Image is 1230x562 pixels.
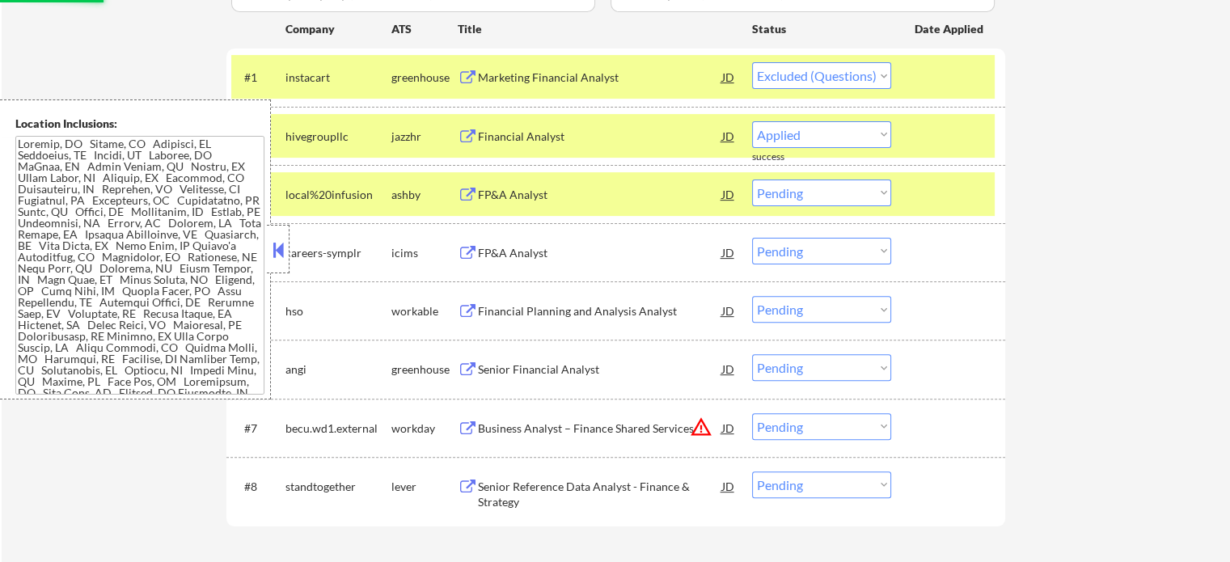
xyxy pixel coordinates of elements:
[478,303,722,319] div: Financial Planning and Analysis Analyst
[478,479,722,510] div: Senior Reference Data Analyst - Finance & Strategy
[244,70,273,86] div: #1
[721,296,737,325] div: JD
[915,21,986,37] div: Date Applied
[285,361,391,378] div: angi
[285,70,391,86] div: instacart
[721,62,737,91] div: JD
[478,70,722,86] div: Marketing Financial Analyst
[391,245,458,261] div: icims
[458,21,737,37] div: Title
[391,420,458,437] div: workday
[285,303,391,319] div: hso
[721,354,737,383] div: JD
[391,479,458,495] div: lever
[285,21,391,37] div: Company
[391,303,458,319] div: workable
[244,420,273,437] div: #7
[285,479,391,495] div: standtogether
[244,479,273,495] div: #8
[15,116,264,132] div: Location Inclusions:
[391,129,458,145] div: jazzhr
[752,150,817,164] div: success
[721,471,737,501] div: JD
[721,121,737,150] div: JD
[478,187,722,203] div: FP&A Analyst
[478,245,722,261] div: FP&A Analyst
[285,245,391,261] div: careers-symplr
[721,413,737,442] div: JD
[721,180,737,209] div: JD
[391,187,458,203] div: ashby
[391,361,458,378] div: greenhouse
[478,420,722,437] div: Business Analyst – Finance Shared Services
[478,129,722,145] div: Financial Analyst
[690,416,712,438] button: warning_amber
[285,420,391,437] div: becu.wd1.external
[391,21,458,37] div: ATS
[285,129,391,145] div: hivegroupllc
[478,361,722,378] div: Senior Financial Analyst
[285,187,391,203] div: local%20infusion
[752,14,891,43] div: Status
[391,70,458,86] div: greenhouse
[721,238,737,267] div: JD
